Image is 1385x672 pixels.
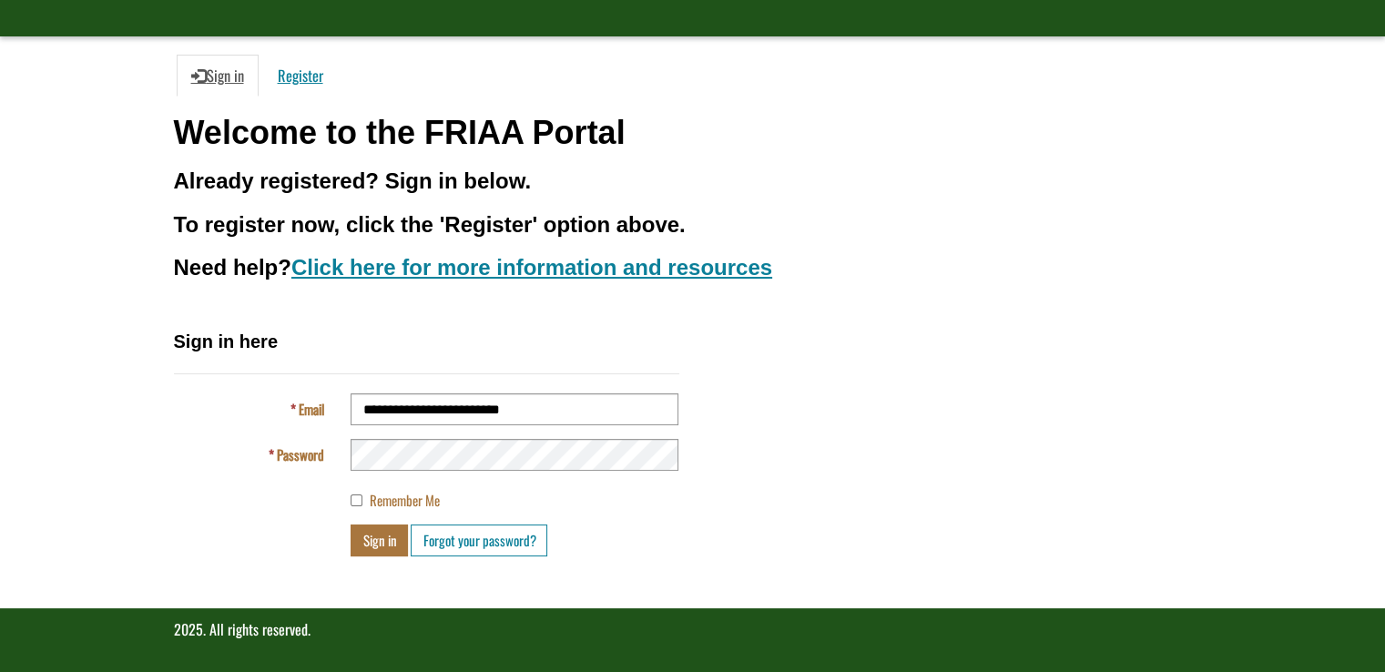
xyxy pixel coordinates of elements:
a: Register [263,55,338,97]
h1: Welcome to the FRIAA Portal [174,115,1212,151]
input: Remember Me [351,494,362,506]
h3: To register now, click the 'Register' option above. [174,213,1212,237]
h3: Already registered? Sign in below. [174,169,1212,193]
span: Email [298,399,323,419]
button: Sign in [351,524,408,556]
span: . All rights reserved. [203,618,311,640]
a: Forgot your password? [411,524,547,556]
h3: Need help? [174,256,1212,280]
p: 2025 [174,619,1212,640]
span: Sign in here [174,331,278,351]
span: Password [276,444,323,464]
a: Click here for more information and resources [291,255,772,280]
a: Sign in [177,55,259,97]
span: Remember Me [369,490,439,510]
